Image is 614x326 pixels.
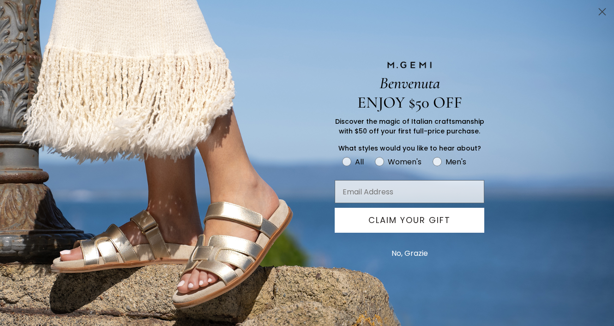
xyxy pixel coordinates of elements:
[335,208,484,233] button: CLAIM YOUR GIFT
[594,4,610,20] button: Close dialog
[379,73,440,93] span: Benvenuta
[357,93,462,112] span: ENJOY $50 OFF
[355,156,364,168] div: All
[386,61,433,69] img: M.GEMI
[388,156,421,168] div: Women's
[387,242,433,265] button: No, Grazie
[335,180,484,203] input: Email Address
[338,144,481,153] span: What styles would you like to hear about?
[335,117,484,136] span: Discover the magic of Italian craftsmanship with $50 off your first full-price purchase.
[445,156,466,168] div: Men's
